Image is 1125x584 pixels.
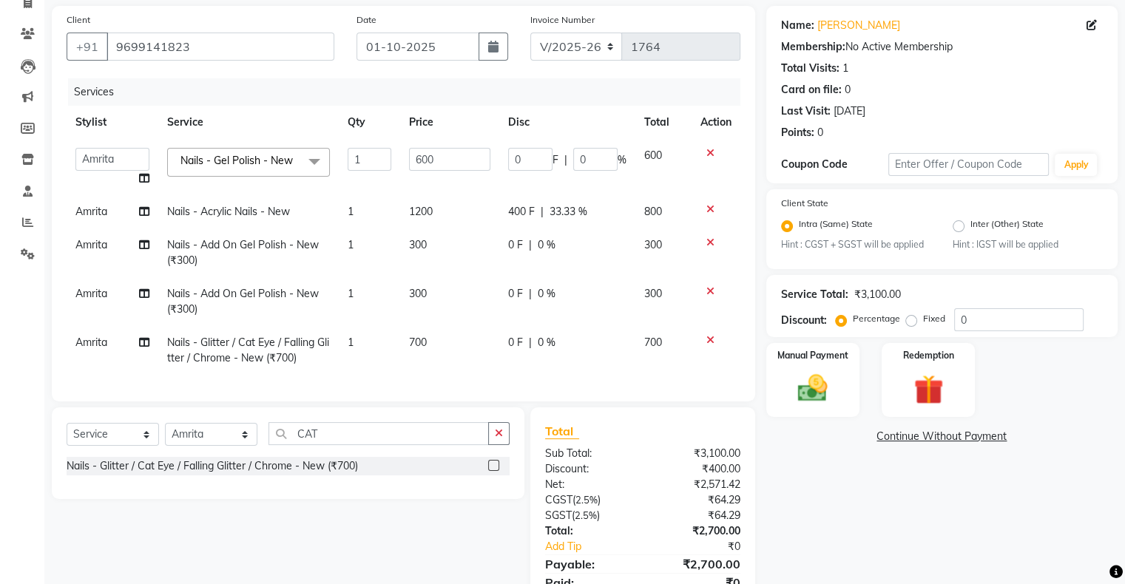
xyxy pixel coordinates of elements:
[339,106,399,139] th: Qty
[167,238,319,267] span: Nails - Add On Gel Polish - New (₹300)
[67,33,108,61] button: +91
[644,287,662,300] span: 300
[348,205,354,218] span: 1
[534,523,643,539] div: Total:
[923,312,945,325] label: Fixed
[643,492,751,508] div: ₹64.29
[534,461,643,477] div: Discount:
[529,286,532,302] span: |
[781,313,827,328] div: Discount:
[643,555,751,573] div: ₹2,700.00
[534,446,643,461] div: Sub Total:
[1055,154,1097,176] button: Apply
[635,106,692,139] th: Total
[769,429,1115,444] a: Continue Without Payment
[644,336,662,349] span: 700
[538,335,555,350] span: 0 %
[661,539,751,554] div: ₹0
[781,197,828,210] label: Client State
[781,125,814,140] div: Points:
[268,422,489,445] input: Search or Scan
[530,13,595,27] label: Invoice Number
[781,18,814,33] div: Name:
[529,335,532,350] span: |
[167,336,329,364] span: Nails - Glitter / Cat Eye / Falling Glitter / Chrome - New (₹700)
[409,238,427,251] span: 300
[781,287,848,302] div: Service Total:
[538,237,555,253] span: 0 %
[409,205,433,218] span: 1200
[781,157,888,172] div: Coupon Code
[68,78,751,106] div: Services
[564,152,567,168] span: |
[644,205,662,218] span: 800
[499,106,635,139] th: Disc
[538,286,555,302] span: 0 %
[817,18,900,33] a: [PERSON_NAME]
[75,336,107,349] span: Amrita
[644,238,662,251] span: 300
[575,509,597,521] span: 2.5%
[545,493,572,506] span: CGST
[550,204,587,220] span: 33.33 %
[781,61,839,76] div: Total Visits:
[643,477,751,492] div: ₹2,571.42
[67,458,358,474] div: Nails - Glitter / Cat Eye / Falling Glitter / Chrome - New (₹700)
[545,509,572,522] span: SGST
[534,477,643,492] div: Net:
[781,39,845,55] div: Membership:
[534,508,643,523] div: ( )
[799,217,873,235] label: Intra (Same) State
[348,287,354,300] span: 1
[953,238,1103,251] small: Hint : IGST will be applied
[905,371,953,408] img: _gift.svg
[508,335,523,350] span: 0 F
[970,217,1044,235] label: Inter (Other) State
[534,555,643,573] div: Payable:
[75,287,107,300] span: Amrita
[158,106,339,139] th: Service
[834,103,865,119] div: [DATE]
[692,106,740,139] th: Action
[643,508,751,523] div: ₹64.29
[400,106,499,139] th: Price
[67,106,158,139] th: Stylist
[545,424,579,439] span: Total
[777,349,848,362] label: Manual Payment
[348,238,354,251] span: 1
[357,13,376,27] label: Date
[888,153,1050,176] input: Enter Offer / Coupon Code
[854,287,901,302] div: ₹3,100.00
[508,204,535,220] span: 400 F
[644,149,662,162] span: 600
[75,205,107,218] span: Amrita
[534,539,661,554] a: Add Tip
[643,523,751,539] div: ₹2,700.00
[529,237,532,253] span: |
[903,349,954,362] label: Redemption
[618,152,626,168] span: %
[534,492,643,508] div: ( )
[842,61,848,76] div: 1
[541,204,544,220] span: |
[817,125,823,140] div: 0
[853,312,900,325] label: Percentage
[643,446,751,461] div: ₹3,100.00
[409,336,427,349] span: 700
[788,371,837,405] img: _cash.svg
[781,238,931,251] small: Hint : CGST + SGST will be applied
[107,33,334,61] input: Search by Name/Mobile/Email/Code
[643,461,751,477] div: ₹400.00
[781,39,1103,55] div: No Active Membership
[781,103,831,119] div: Last Visit:
[508,237,523,253] span: 0 F
[409,287,427,300] span: 300
[167,205,290,218] span: Nails - Acrylic Nails - New
[508,286,523,302] span: 0 F
[845,82,851,98] div: 0
[67,13,90,27] label: Client
[553,152,558,168] span: F
[167,287,319,316] span: Nails - Add On Gel Polish - New (₹300)
[348,336,354,349] span: 1
[575,494,598,506] span: 2.5%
